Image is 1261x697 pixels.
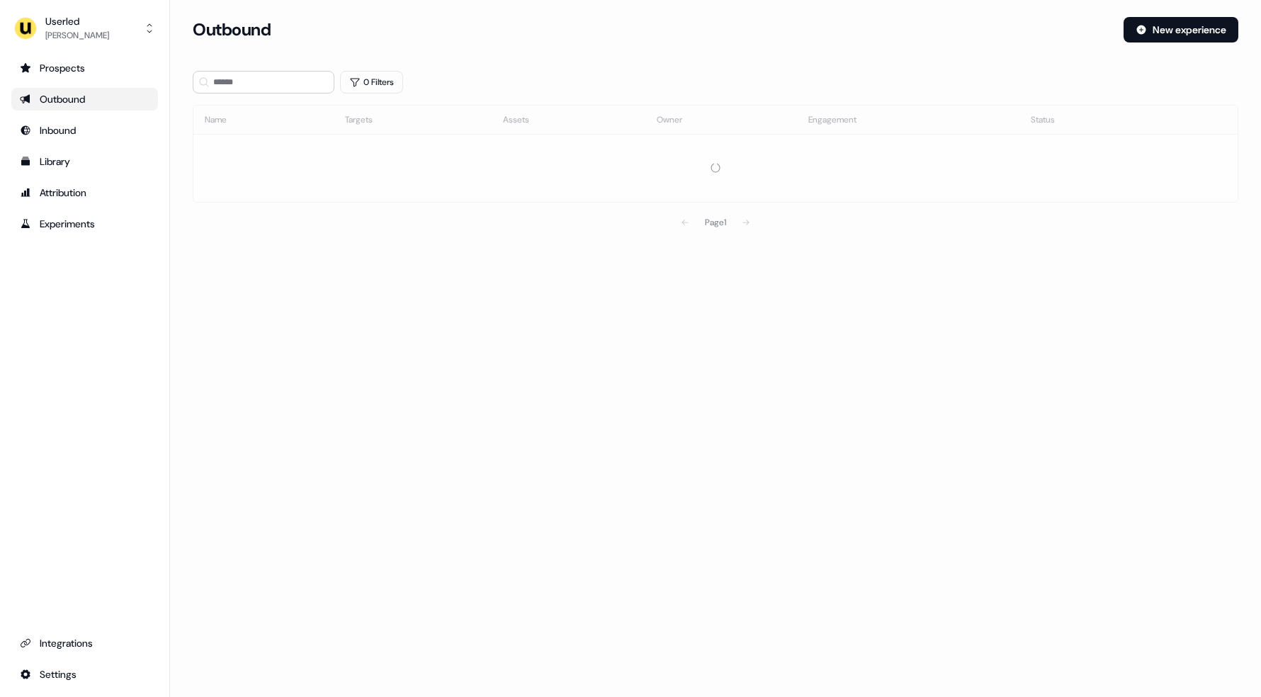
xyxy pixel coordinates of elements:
div: Integrations [20,636,149,650]
a: Go to outbound experience [11,88,158,110]
div: Experiments [20,217,149,231]
a: Go to prospects [11,57,158,79]
div: [PERSON_NAME] [45,28,109,42]
div: Prospects [20,61,149,75]
a: Go to attribution [11,181,158,204]
div: Inbound [20,123,149,137]
a: Go to experiments [11,212,158,235]
div: Library [20,154,149,169]
a: Go to templates [11,150,158,173]
a: Go to Inbound [11,119,158,142]
div: Outbound [20,92,149,106]
a: Go to integrations [11,663,158,686]
button: Userled[PERSON_NAME] [11,11,158,45]
button: New experience [1124,17,1238,42]
h3: Outbound [193,19,271,40]
button: 0 Filters [340,71,403,93]
a: Go to integrations [11,632,158,654]
div: Attribution [20,186,149,200]
div: Settings [20,667,149,681]
div: Userled [45,14,109,28]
